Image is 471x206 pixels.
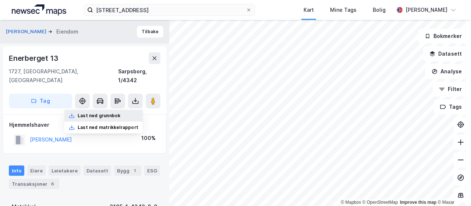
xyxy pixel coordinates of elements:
[78,125,138,130] div: Last ned matrikkelrapport
[423,46,468,61] button: Datasett
[418,29,468,43] button: Bokmerker
[78,113,120,119] div: Last ned grunnbok
[400,200,436,205] a: Improve this map
[118,67,160,85] div: Sarpsborg, 1/4342
[49,165,81,176] div: Leietakere
[406,6,447,14] div: [PERSON_NAME]
[425,64,468,79] button: Analyse
[131,167,138,174] div: 1
[93,4,246,15] input: Søk på adresse, matrikkel, gårdeiere, leietakere eller personer
[330,6,357,14] div: Mine Tags
[433,82,468,97] button: Filter
[341,200,361,205] a: Mapbox
[9,179,59,189] div: Transaksjoner
[12,4,66,15] img: logo.a4113a55bc3d86da70a041830d287a7e.svg
[434,99,468,114] button: Tags
[84,165,111,176] div: Datasett
[49,180,56,188] div: 6
[9,52,60,64] div: Enerberget 13
[304,6,314,14] div: Kart
[6,28,48,35] button: [PERSON_NAME]
[56,27,78,36] div: Eiendom
[27,165,46,176] div: Eiere
[9,165,24,176] div: Info
[144,165,160,176] div: ESG
[9,67,118,85] div: 1727, [GEOGRAPHIC_DATA], [GEOGRAPHIC_DATA]
[362,200,398,205] a: OpenStreetMap
[434,171,471,206] iframe: Chat Widget
[434,171,471,206] div: Kontrollprogram for chat
[141,134,156,143] div: 100%
[9,94,72,108] button: Tag
[373,6,386,14] div: Bolig
[9,121,160,129] div: Hjemmelshaver
[137,26,163,38] button: Tilbake
[114,165,141,176] div: Bygg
